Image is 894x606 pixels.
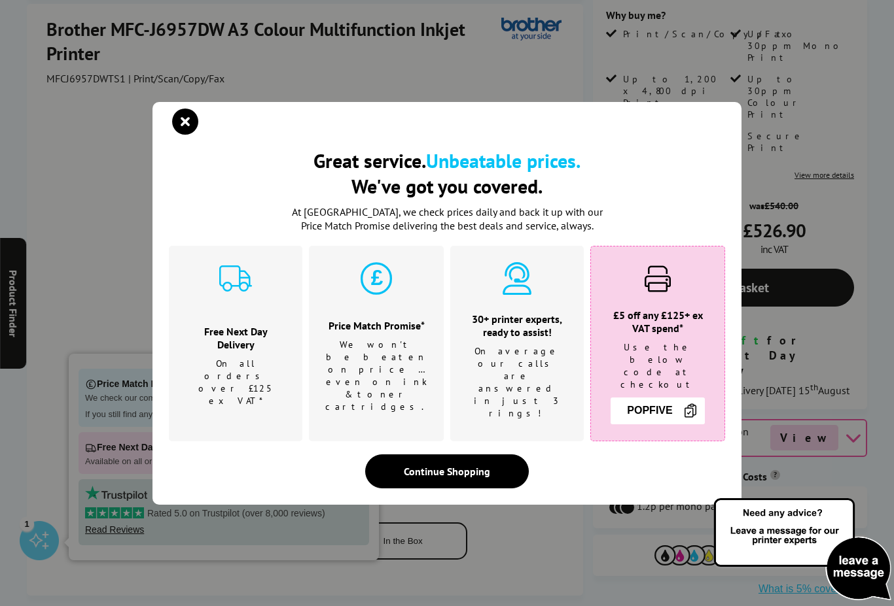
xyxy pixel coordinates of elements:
img: price-promise-cyan.svg [360,262,393,295]
b: Unbeatable prices. [426,148,581,173]
p: On all orders over £125 ex VAT* [185,358,286,407]
p: On average our calls are answered in just 3 rings! [467,345,567,420]
button: close modal [175,112,195,131]
p: We won't be beaten on price …even on ink & toner cartridges. [325,339,427,413]
img: expert-cyan.svg [501,262,533,295]
h3: Free Next Day Delivery [185,325,286,351]
div: Continue Shopping [365,454,529,488]
img: Open Live Chat window [711,496,894,603]
h2: Great service. We've got you covered. [169,148,725,199]
img: Copy Icon [683,403,698,418]
h3: Price Match Promise* [325,319,427,332]
p: At [GEOGRAPHIC_DATA], we check prices daily and back it up with our Price Match Promise deliverin... [283,205,611,233]
p: Use the below code at checkout [607,341,708,391]
h3: 30+ printer experts, ready to assist! [467,312,567,339]
h3: £5 off any £125+ ex VAT spend* [607,309,708,335]
img: delivery-cyan.svg [219,262,252,295]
